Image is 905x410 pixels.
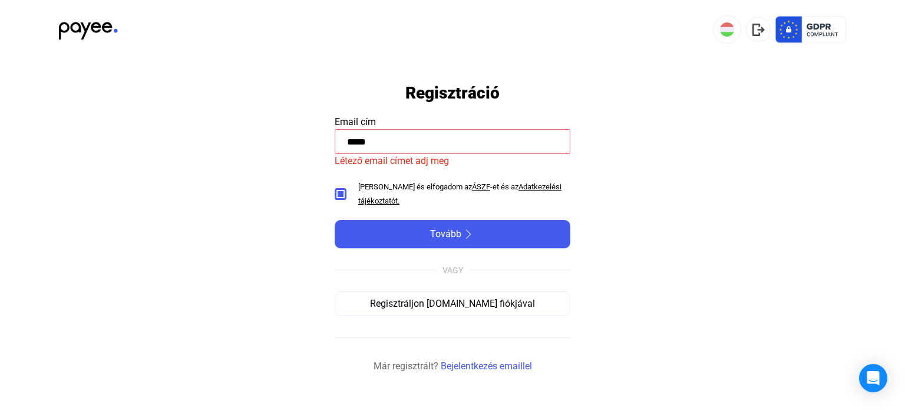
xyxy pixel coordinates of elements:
img: gdpr [775,15,846,44]
span: Már regisztrált? [374,359,438,373]
span: Tovább [430,227,461,241]
span: -et és az [490,182,518,191]
span: Email cím [335,116,376,127]
div: VAGY [442,263,463,277]
button: Regisztráljon [DOMAIN_NAME] fiókjával [335,291,570,316]
span: [PERSON_NAME] és elfogadom az [358,182,472,191]
h1: Regisztráció [405,83,500,103]
img: logout-grey [752,24,765,36]
mat-error: Létező email címet adj meg [335,154,570,168]
a: ÁSZF [472,182,490,191]
img: black-payee-blue-dot.svg [59,15,118,40]
img: arrow-right-white [461,229,475,239]
button: HU [713,15,741,44]
button: Továbbarrow-right-white [335,220,570,248]
a: Bejelentkezés emaillel [441,359,532,373]
img: HU [720,22,734,37]
button: logout-grey [746,17,771,42]
div: Open Intercom Messenger [859,364,887,392]
div: Regisztráljon [DOMAIN_NAME] fiókjával [339,297,566,311]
